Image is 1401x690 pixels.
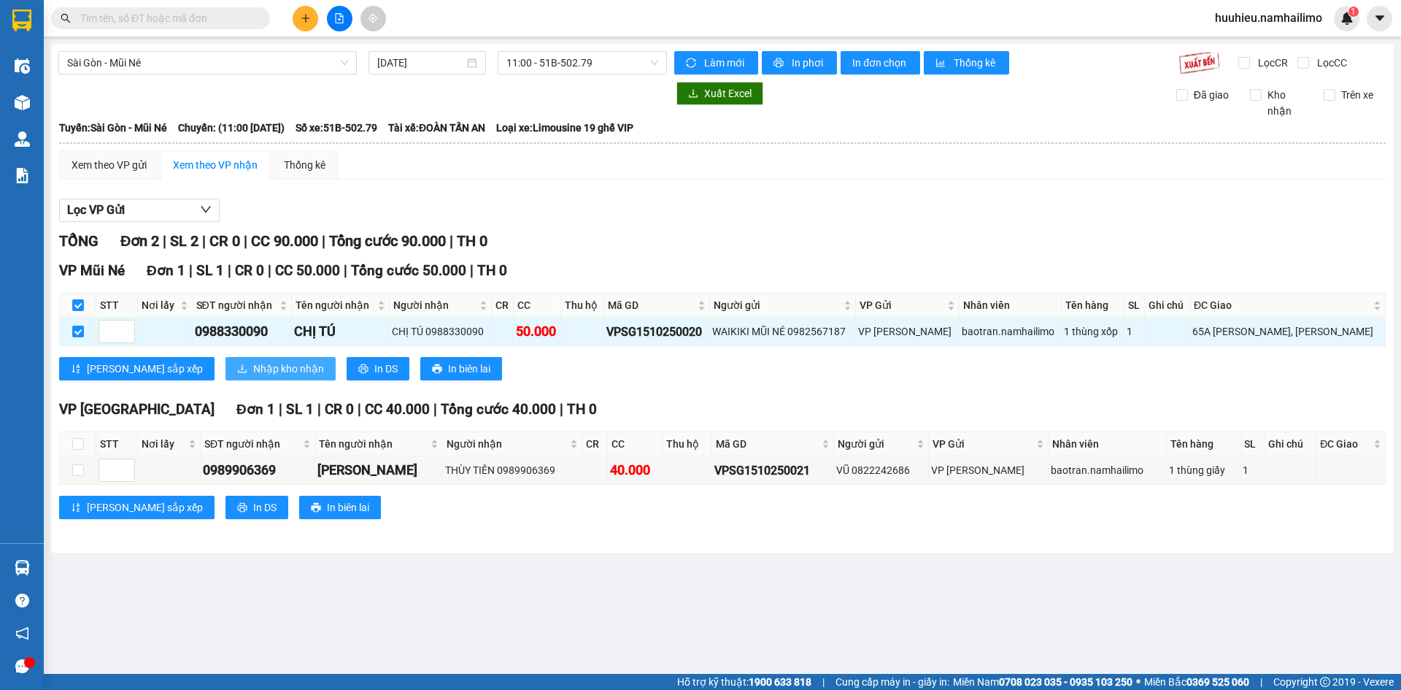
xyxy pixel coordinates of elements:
[663,432,712,456] th: Thu hộ
[15,626,29,640] span: notification
[311,502,321,514] span: printer
[189,262,193,279] span: |
[835,674,949,690] span: Cung cấp máy in - giấy in:
[59,496,215,519] button: sort-ascending[PERSON_NAME] sắp xếp
[856,318,960,346] td: VP Phạm Ngũ Lão
[358,401,361,418] span: |
[674,51,758,74] button: syncLàm mới
[852,55,908,71] span: In đơn chọn
[203,460,312,480] div: 0989906369
[477,262,507,279] span: TH 0
[1340,12,1354,25] img: icon-new-feature
[1051,462,1164,478] div: baotran.namhailimo
[714,461,831,480] div: VPSG1510250021
[351,262,466,279] span: Tổng cước 50.000
[457,232,487,250] span: TH 0
[448,361,490,377] span: In biên lai
[447,436,567,452] span: Người nhận
[860,297,944,313] span: VP Gửi
[225,496,288,519] button: printerIn DS
[142,436,185,452] span: Nơi lấy
[347,357,409,380] button: printerIn DS
[368,13,378,23] span: aim
[317,460,439,480] div: [PERSON_NAME]
[163,232,166,250] span: |
[327,6,352,31] button: file-add
[59,262,125,279] span: VP Mũi Né
[677,674,811,690] span: Hỗ trợ kỹ thuật:
[1144,674,1249,690] span: Miền Bắc
[604,318,710,346] td: VPSG1510250020
[292,318,389,346] td: CHỊ TÚ
[1169,462,1238,478] div: 1 thùng giấy
[1167,432,1241,456] th: Tên hàng
[15,131,30,147] img: warehouse-icon
[87,499,203,515] span: [PERSON_NAME] sắp xếp
[1124,294,1145,318] th: SL
[202,232,206,250] span: |
[236,401,275,418] span: Đơn 1
[929,456,1048,485] td: VP Phạm Ngũ Lão
[268,262,271,279] span: |
[96,294,138,318] th: STT
[71,502,81,514] span: sort-ascending
[360,6,386,31] button: aim
[147,262,185,279] span: Đơn 1
[441,401,556,418] span: Tổng cước 40.000
[251,232,318,250] span: CC 90.000
[712,323,853,340] div: WAIKIKI MŨI NÉ 0982567187
[935,58,948,69] span: bar-chart
[284,157,325,173] div: Thống kê
[196,297,277,313] span: SĐT người nhận
[317,401,321,418] span: |
[762,51,837,74] button: printerIn phơi
[315,456,442,485] td: THÙY TIÊN
[235,262,264,279] span: CR 0
[953,674,1132,690] span: Miền Nam
[1320,436,1370,452] span: ĐC Giao
[325,401,354,418] span: CR 0
[1049,432,1167,456] th: Nhân viên
[87,361,203,377] span: [PERSON_NAME] sắp xếp
[279,401,282,418] span: |
[470,262,474,279] span: |
[445,462,579,478] div: THÙY TIÊN 0989906369
[1062,294,1124,318] th: Tên hàng
[120,232,159,250] span: Đơn 2
[420,357,502,380] button: printerIn biên lai
[59,232,99,250] span: TỔNG
[822,674,825,690] span: |
[173,157,258,173] div: Xem theo VP nhận
[686,58,698,69] span: sync
[838,436,914,452] span: Người gửi
[327,499,369,515] span: In biên lai
[195,321,290,342] div: 0988330090
[392,323,489,340] div: CHỊ TÚ 0988330090
[561,294,604,318] th: Thu hộ
[716,436,819,452] span: Mã GD
[61,13,71,23] span: search
[962,323,1060,340] div: baotran.namhailimo
[286,401,314,418] span: SL 1
[201,456,315,485] td: 0989906369
[773,58,786,69] span: printer
[567,401,597,418] span: TH 0
[142,297,177,313] span: Nơi lấy
[334,13,344,23] span: file-add
[1064,323,1121,340] div: 1 thùng xốp
[377,55,464,71] input: 15/10/2025
[841,51,920,74] button: In đơn chọn
[67,201,125,219] span: Lọc VP Gửi
[1373,12,1386,25] span: caret-down
[1188,87,1235,103] span: Đã giao
[388,120,485,136] span: Tài xế: ĐOÀN TẤN AN
[15,58,30,74] img: warehouse-icon
[688,88,698,100] span: download
[12,9,31,31] img: logo-vxr
[1351,7,1356,17] span: 1
[924,51,1009,74] button: bar-chartThống kê
[1265,432,1316,456] th: Ghi chú
[59,401,215,418] span: VP [GEOGRAPHIC_DATA]
[329,232,446,250] span: Tổng cước 90.000
[954,55,997,71] span: Thống kê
